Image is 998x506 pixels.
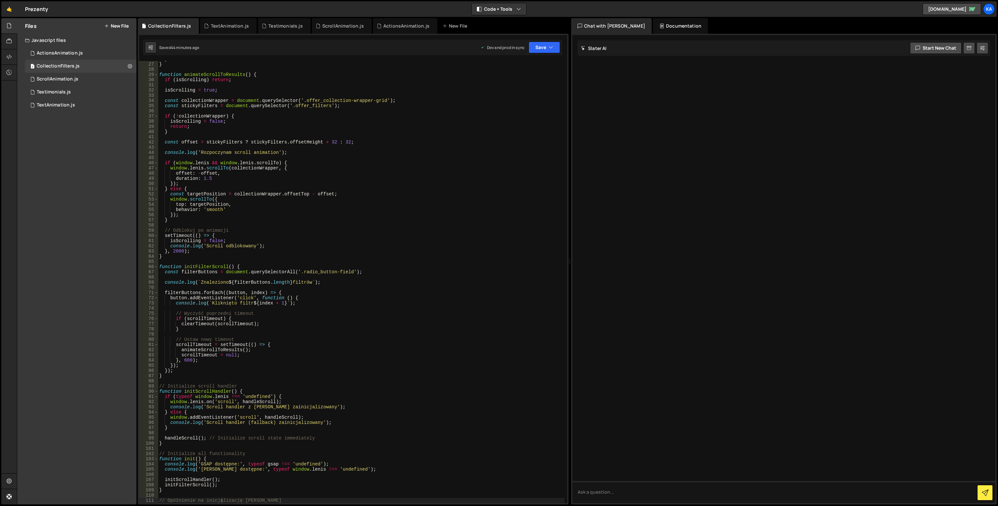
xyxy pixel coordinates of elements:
div: New File [442,23,470,29]
div: 104 [139,462,158,467]
div: 92 [139,399,158,404]
div: Testimonials.js [37,89,71,95]
div: 52 [139,191,158,197]
div: 29 [139,72,158,77]
div: 43 [139,145,158,150]
div: 96 [139,420,158,425]
div: ActionsAnimation.js [383,23,429,29]
div: 53 [139,197,158,202]
div: 63 [139,249,158,254]
div: 66 [139,264,158,269]
div: 38 [139,119,158,124]
button: Code + Tools [472,3,526,15]
a: 🤙 [1,1,17,17]
div: 71 [139,290,158,295]
div: 101 [139,446,158,451]
div: 16268/43879.js [25,99,136,112]
div: 78 [139,327,158,332]
div: 79 [139,332,158,337]
div: 70 [139,285,158,290]
div: 50 [139,181,158,186]
div: CollectionFilters.js [37,63,80,69]
div: ScrollAnimation.js [37,76,78,82]
div: 80 [139,337,158,342]
div: 62 [139,243,158,249]
div: Testimonials.js [268,23,302,29]
div: 103 [139,456,158,462]
div: 44 [139,150,158,155]
div: 109 [139,487,158,493]
div: 34 [139,98,158,103]
div: ScrollAnimation.js [322,23,364,29]
div: 110 [139,493,158,498]
div: 16268/43878.js [25,73,136,86]
h2: Files [25,22,37,30]
div: 49 [139,176,158,181]
div: ActionsAnimation.js [37,50,83,56]
div: 67 [139,269,158,275]
div: 107 [139,477,158,482]
div: 82 [139,347,158,352]
div: 87 [139,373,158,378]
div: 42 [139,140,158,145]
div: Chat with [PERSON_NAME] [571,18,652,34]
div: 88 [139,378,158,384]
div: 85 [139,363,158,368]
div: Prezenty [25,5,48,13]
div: 28 [139,67,158,72]
div: 27 [139,62,158,67]
button: Save [529,42,560,53]
div: 51 [139,186,158,191]
div: 37 [139,114,158,119]
div: 61 [139,238,158,243]
div: 48 [139,171,158,176]
div: CollectionFilters.js [148,23,191,29]
div: 91 [139,394,158,399]
div: 16268/45703.js [25,60,136,73]
div: 76 [139,316,158,321]
div: 94 [139,410,158,415]
div: 68 [139,275,158,280]
div: 106 [139,472,158,477]
div: 102 [139,451,158,456]
div: 46 [139,160,158,166]
div: 31 [139,82,158,88]
div: 97 [139,425,158,430]
div: Javascript files [17,34,136,47]
div: 41 [139,134,158,140]
div: 35 [139,103,158,108]
div: 56 [139,212,158,217]
div: 57 [139,217,158,223]
div: 47 [139,166,158,171]
div: TextAnimation.js [37,102,75,108]
div: 111 [139,498,158,503]
div: 95 [139,415,158,420]
div: 84 [139,358,158,363]
div: 86 [139,368,158,373]
div: 39 [139,124,158,129]
div: 36 [139,108,158,114]
div: Ka [983,3,995,15]
div: 99 [139,436,158,441]
a: [DOMAIN_NAME] [923,3,981,15]
div: Dev and prod in sync [480,45,525,50]
div: 32 [139,88,158,93]
div: 69 [139,280,158,285]
div: 83 [139,352,158,358]
div: 30 [139,77,158,82]
div: 72 [139,295,158,301]
span: 1 [31,64,34,69]
div: 81 [139,342,158,347]
div: Saved [159,45,199,50]
div: 98 [139,430,158,436]
div: 60 [139,233,158,238]
div: 74 [139,306,158,311]
div: 89 [139,384,158,389]
div: 100 [139,441,158,446]
div: 33 [139,93,158,98]
div: 108 [139,482,158,487]
div: 40 [139,129,158,134]
div: 58 [139,223,158,228]
div: 59 [139,228,158,233]
div: 77 [139,321,158,327]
